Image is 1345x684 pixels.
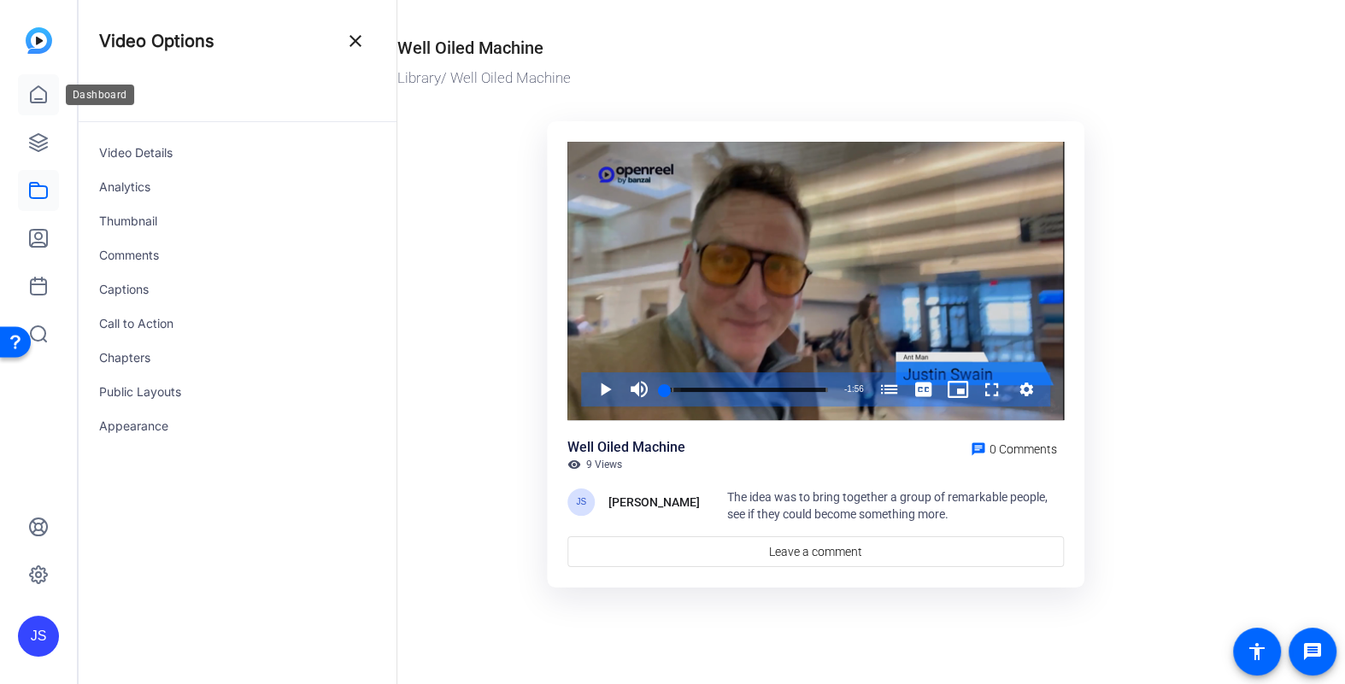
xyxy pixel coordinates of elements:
[18,616,59,657] div: JS
[345,31,366,51] mat-icon: close
[588,372,622,406] button: Play
[397,67,1225,90] div: / Well Oiled Machine
[872,372,907,406] button: Chapters
[79,375,396,409] div: Public Layouts
[964,437,1064,458] a: 0 Comments
[567,142,1063,421] div: Video Player
[1247,641,1267,662] mat-icon: accessibility
[941,372,975,406] button: Picture-in-Picture
[844,384,847,394] span: -
[79,272,396,307] div: Captions
[567,536,1063,567] a: Leave a comment
[622,372,656,406] button: Mute
[397,69,441,86] a: Library
[66,85,134,105] div: Dashboard
[769,543,862,561] span: Leave a comment
[26,27,52,54] img: blue-gradient.svg
[847,384,863,394] span: 1:56
[586,458,622,471] span: 9 Views
[727,490,1048,521] span: The idea was to bring together a group of remarkable people, see if they could become something m...
[397,35,543,61] div: Well Oiled Machine
[79,136,396,170] div: Video Details
[971,441,986,457] mat-icon: chat
[79,170,396,204] div: Analytics
[665,388,827,392] div: Progress Bar
[79,341,396,375] div: Chapters
[990,442,1057,456] span: 0 Comments
[79,307,396,341] div: Call to Action
[567,488,595,516] div: JS
[79,238,396,272] div: Comments
[975,372,1009,406] button: Fullscreen
[608,492,700,512] div: [PERSON_NAME]
[567,458,581,471] mat-icon: visibility
[567,437,685,458] div: Well Oiled Machine
[79,204,396,238] div: Thumbnail
[1302,641,1323,662] mat-icon: message
[907,372,941,406] button: Captions
[79,409,396,443] div: Appearance
[99,31,214,51] h4: Video Options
